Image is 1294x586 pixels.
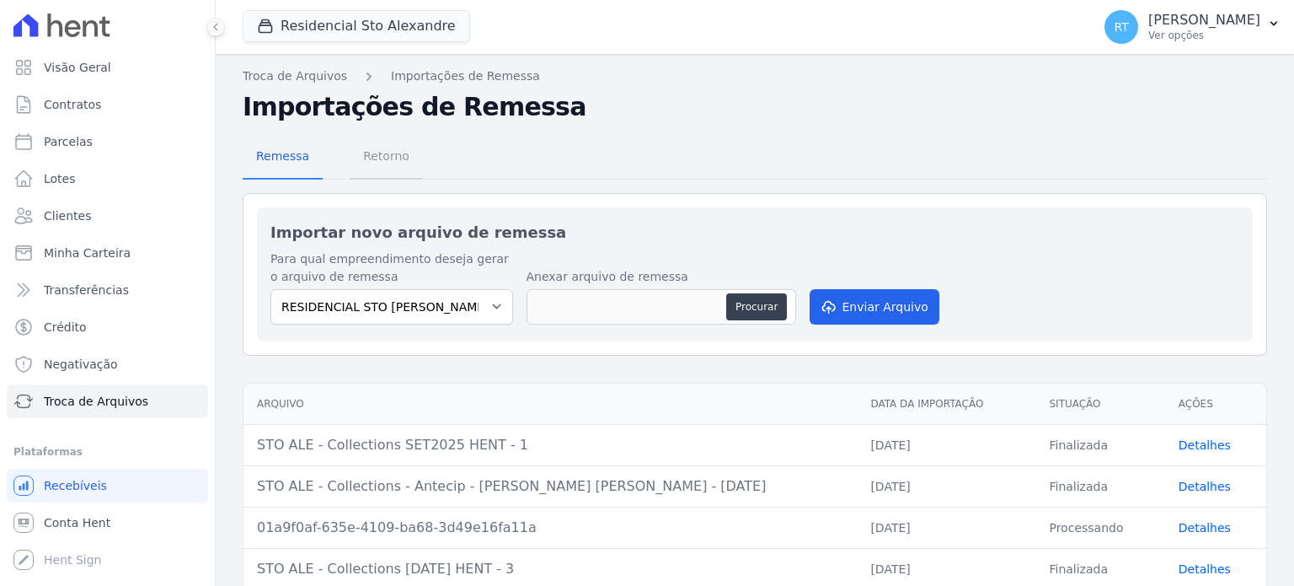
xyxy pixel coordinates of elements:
[353,139,420,173] span: Retorno
[1179,438,1231,452] a: Detalhes
[527,268,796,286] label: Anexar arquivo de remessa
[7,310,208,344] a: Crédito
[7,125,208,159] a: Parcelas
[1035,465,1164,507] td: Finalizada
[44,514,110,531] span: Conta Hent
[44,170,76,187] span: Lotes
[44,477,107,494] span: Recebíveis
[1035,384,1164,425] th: Situação
[7,347,208,381] a: Negativação
[257,476,843,497] div: STO ALE - Collections - Antecip - [PERSON_NAME] [PERSON_NAME] - [DATE]
[243,92,1267,122] h2: Importações de Remessa
[243,384,857,425] th: Arquivo
[810,289,939,325] button: Enviar Arquivo
[1035,507,1164,548] td: Processando
[857,384,1035,425] th: Data da Importação
[350,136,423,180] a: Retorno
[7,51,208,84] a: Visão Geral
[7,273,208,307] a: Transferências
[44,245,131,261] span: Minha Carteira
[391,67,540,85] a: Importações de Remessa
[7,162,208,196] a: Lotes
[1148,29,1260,42] p: Ver opções
[243,67,1267,85] nav: Breadcrumb
[44,356,118,373] span: Negativação
[7,88,208,121] a: Contratos
[44,393,148,410] span: Troca de Arquivos
[257,518,843,538] div: 01a9f0af-635e-4109-ba68-3d49e16fa11a
[1035,424,1164,465] td: Finalizada
[1179,480,1231,493] a: Detalhes
[7,506,208,540] a: Conta Hent
[7,384,208,418] a: Troca de Arquivos
[44,59,111,76] span: Visão Geral
[257,559,843,579] div: STO ALE - Collections [DATE] HENT - 3
[44,319,87,336] span: Crédito
[1165,384,1266,425] th: Ações
[44,96,101,113] span: Contratos
[1179,521,1231,535] a: Detalhes
[44,207,91,224] span: Clientes
[257,435,843,455] div: STO ALE - Collections SET2025 HENT - 1
[857,507,1035,548] td: [DATE]
[1148,12,1260,29] p: [PERSON_NAME]
[1091,3,1294,51] button: RT [PERSON_NAME] Ver opções
[857,424,1035,465] td: [DATE]
[726,293,787,320] button: Procurar
[7,236,208,270] a: Minha Carteira
[243,67,347,85] a: Troca de Arquivos
[243,10,470,42] button: Residencial Sto Alexandre
[270,221,1239,244] h2: Importar novo arquivo de remessa
[243,136,323,180] a: Remessa
[44,282,129,298] span: Transferências
[44,133,93,150] span: Parcelas
[270,250,513,286] label: Para qual empreendimento deseja gerar o arquivo de remessa
[1114,21,1128,33] span: RT
[246,139,319,173] span: Remessa
[13,442,201,462] div: Plataformas
[7,199,208,233] a: Clientes
[7,469,208,503] a: Recebíveis
[857,465,1035,507] td: [DATE]
[1179,562,1231,576] a: Detalhes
